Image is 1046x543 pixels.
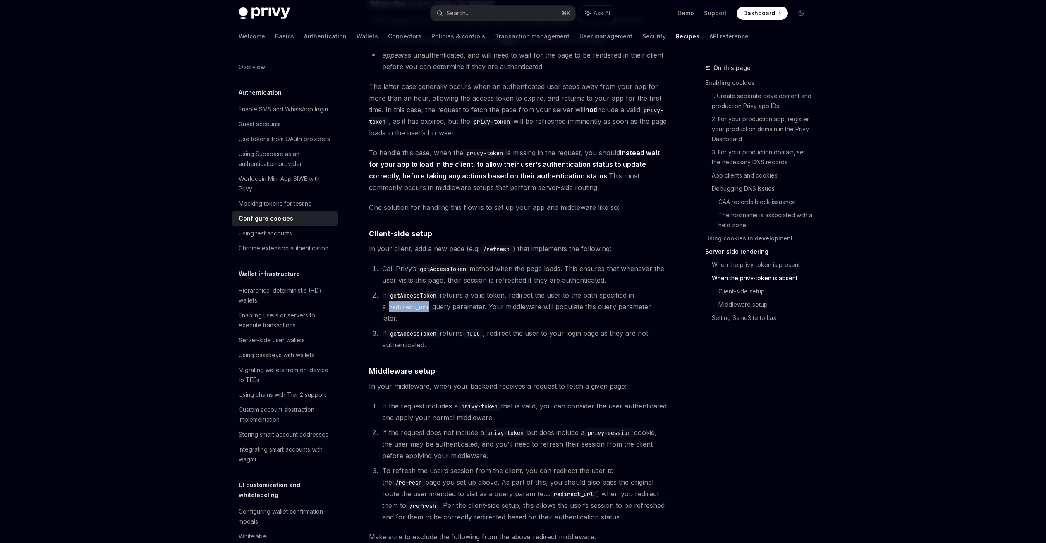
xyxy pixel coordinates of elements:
span: Make sure to exclude the following from the above redirect middleware: [369,531,667,543]
div: Guest accounts [239,119,281,129]
a: Enable SMS and WhatsApp login [232,102,338,117]
span: Ask AI [594,9,610,17]
div: Server-side user wallets [239,335,305,345]
code: getAccessToken [416,264,469,274]
a: Use tokens from OAuth providers [232,132,338,147]
div: Integrating smart accounts with wagmi [239,444,333,464]
li: as unauthenticated, and will need to wait for the page to be rendered in their client before you ... [369,49,667,72]
a: Connectors [388,26,421,46]
div: Mocking tokens for testing [239,199,312,209]
li: If the request does not include a but does include a cookie, the user may be authenticated, and y... [380,427,667,461]
a: Transaction management [495,26,570,46]
a: Setting SameSite to Lax [712,311,814,324]
a: 1. Create separate development and production Privy app IDs [712,89,814,113]
code: privy-token [458,402,501,411]
a: Wallets [357,26,378,46]
li: If returns , redirect the user to your login page as they are not authenticated. [380,327,667,351]
a: 2. For your production app, register your production domain in the Privy Dashboard [712,113,814,146]
div: Overview [239,62,265,72]
a: Server-side rendering [705,245,814,258]
a: Dashboard [737,7,788,20]
code: redirect_url [551,490,597,499]
h5: Authentication [239,88,282,98]
div: Worldcoin Mini App SIWE with Privy [239,174,333,194]
a: Mocking tokens for testing [232,196,338,211]
a: Enabling users or servers to execute transactions [232,308,338,333]
code: privy-token [463,149,506,158]
a: Custom account abstraction implementation [232,402,338,427]
a: Middleware setup [718,298,814,311]
span: Client-side setup [369,228,432,239]
div: Using Supabase as an authentication provider [239,149,333,169]
a: Configuring wallet confirmation modals [232,504,338,529]
a: When the privy-token is absent [712,271,814,285]
a: Worldcoin Mini App SIWE with Privy [232,171,338,196]
div: Use tokens from OAuth providers [239,134,330,144]
div: Enable SMS and WhatsApp login [239,104,328,114]
div: Storing smart account addresses [239,430,328,440]
a: API reference [709,26,749,46]
a: Migrating wallets from on-device to TEEs [232,363,338,387]
li: Call Privy’s method when the page loads. This ensures that whenever the user visits this page, th... [380,263,667,286]
code: getAccessToken [387,291,440,300]
a: Using Supabase as an authentication provider [232,147,338,171]
div: Using chains with Tier 2 support [239,390,326,400]
span: One solution for handling this flow is to set up your app and middleware like so: [369,202,667,213]
div: Configuring wallet confirmation modals [239,507,333,526]
a: Authentication [304,26,347,46]
code: /refresh [406,501,439,510]
span: To handle this case, when the is missing in the request, you should This most commonly occurs in ... [369,147,667,193]
a: Welcome [239,26,265,46]
a: Policies & controls [431,26,485,46]
li: To refresh the user’s session from the client, you can redirect the user to the page you set up a... [380,465,667,523]
code: /refresh [392,478,425,487]
a: Server-side user wallets [232,333,338,348]
div: Migrating wallets from on-device to TEEs [239,365,333,385]
strong: instead wait for your app to load in the client, to allow their user’s authentication status to u... [369,149,660,180]
a: Using test accounts [232,226,338,241]
div: Configure cookies [239,214,293,223]
a: Security [642,26,666,46]
img: dark logo [239,7,290,19]
a: Basics [275,26,294,46]
span: The latter case generally occurs when an authenticated user steps away from your app for more tha... [369,81,667,139]
a: Client-side setup [718,285,814,298]
h5: UI customization and whitelabeling [239,480,338,500]
a: Using chains with Tier 2 support [232,387,338,402]
button: Search...⌘K [431,6,575,21]
span: ⌘ K [562,10,570,17]
code: privy-token [470,117,513,126]
li: If returns a valid token, redirect the user to the path specified in a query parameter. Your midd... [380,289,667,324]
button: Ask AI [579,6,616,21]
span: Dashboard [743,9,775,17]
a: Guest accounts [232,117,338,132]
a: Using cookies in development [705,232,814,245]
a: Chrome extension authentication [232,241,338,256]
a: 3. For your production domain, set the necessary DNS records [712,146,814,169]
code: redirect_uri [386,303,432,312]
a: When the privy-token is present [712,258,814,271]
a: User management [579,26,632,46]
span: Middleware setup [369,365,435,377]
a: Debugging DNS issues [712,182,814,195]
span: In your middleware, when your backend receives a request to fetch a given page: [369,380,667,392]
a: App clients and cookies [712,169,814,182]
em: appear [382,51,404,59]
div: Hierarchical deterministic (HD) wallets [239,286,333,305]
a: Integrating smart accounts with wagmi [232,442,338,467]
a: CAA records block issuance [718,195,814,209]
code: privy-token [484,428,527,437]
button: Toggle dark mode [795,7,808,20]
a: Hierarchical deterministic (HD) wallets [232,283,338,308]
div: Custom account abstraction implementation [239,405,333,425]
div: Chrome extension authentication [239,243,328,253]
a: Enabling cookies [705,76,814,89]
span: On this page [713,63,751,73]
strong: not [585,106,596,114]
div: Whitelabel [239,531,268,541]
li: If the request includes a that is valid, you can consider the user authenticated and apply your n... [380,400,667,423]
span: In your client, add a new page (e.g. ) that implements the following: [369,243,667,255]
code: /refresh [480,245,513,254]
code: null [463,329,483,338]
a: Support [704,9,727,17]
